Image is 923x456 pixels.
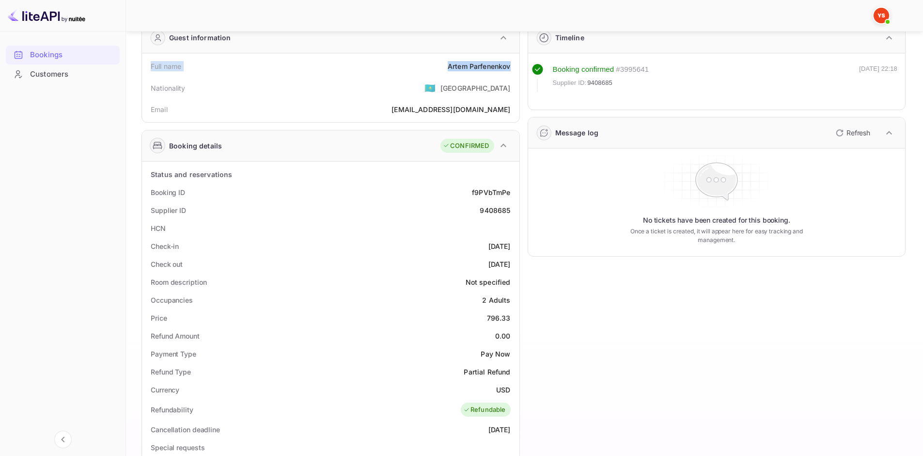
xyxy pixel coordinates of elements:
[54,431,72,448] button: Collapse navigation
[643,215,790,225] p: No tickets have been created for this booking.
[830,125,874,141] button: Refresh
[488,424,511,435] div: [DATE]
[151,104,168,114] div: Email
[466,277,511,287] div: Not specified
[553,78,587,88] span: Supplier ID:
[495,331,511,341] div: 0.00
[151,424,220,435] div: Cancellation deadline
[463,405,506,415] div: Refundable
[151,277,206,287] div: Room description
[424,79,436,97] span: United States
[481,349,510,359] div: Pay Now
[30,69,115,80] div: Customers
[874,8,889,23] img: Yandex Support
[487,313,511,323] div: 796.33
[616,64,649,75] div: # 3995641
[472,187,510,197] div: f9PVbTmPe
[6,65,120,83] a: Customers
[846,128,870,138] p: Refresh
[859,64,897,92] div: [DATE] 22:18
[151,442,204,453] div: Special requests
[8,8,85,23] img: LiteAPI logo
[169,141,222,151] div: Booking details
[151,61,181,71] div: Full name
[151,349,196,359] div: Payment Type
[488,241,511,251] div: [DATE]
[6,46,120,65] div: Bookings
[553,64,614,75] div: Booking confirmed
[151,295,193,305] div: Occupancies
[587,78,612,88] span: 9408685
[151,187,185,197] div: Booking ID
[482,295,510,305] div: 2 Adults
[496,385,510,395] div: USD
[151,83,186,93] div: Nationality
[151,313,167,323] div: Price
[151,367,191,377] div: Refund Type
[151,405,193,415] div: Refundability
[391,104,510,114] div: [EMAIL_ADDRESS][DOMAIN_NAME]
[151,205,186,215] div: Supplier ID
[151,223,166,233] div: HCN
[448,61,511,71] div: Artem Parfenenkov
[615,227,818,244] p: Once a ticket is created, it will appear here for easy tracking and management.
[151,385,179,395] div: Currency
[488,259,511,269] div: [DATE]
[169,33,231,43] div: Guest information
[151,259,183,269] div: Check out
[443,141,489,151] div: CONFIRMED
[464,367,510,377] div: Partial Refund
[480,205,510,215] div: 9408685
[555,128,599,138] div: Message log
[6,65,120,84] div: Customers
[151,169,232,179] div: Status and reservations
[151,331,200,341] div: Refund Amount
[151,241,179,251] div: Check-in
[30,49,115,61] div: Bookings
[440,83,511,93] div: [GEOGRAPHIC_DATA]
[555,33,584,43] div: Timeline
[6,46,120,64] a: Bookings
